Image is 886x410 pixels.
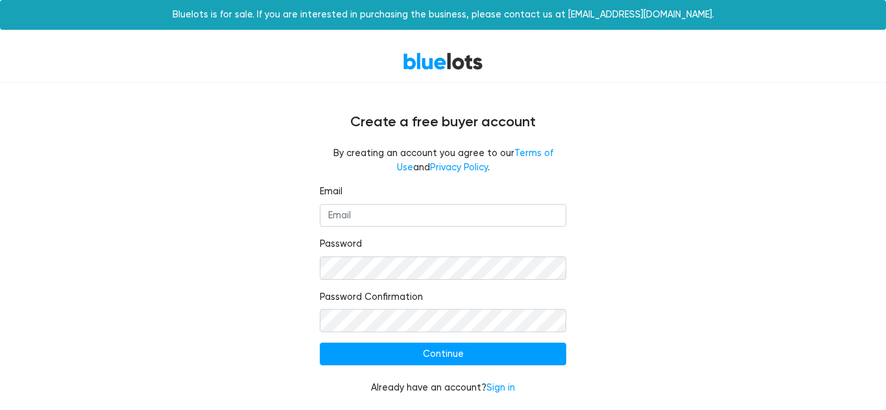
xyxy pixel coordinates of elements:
input: Email [320,204,566,227]
a: Sign in [486,382,515,393]
h4: Create a free buyer account [54,114,832,131]
input: Continue [320,343,566,366]
label: Password Confirmation [320,290,423,304]
fieldset: By creating an account you agree to our and . [320,146,566,174]
div: Already have an account? [320,381,566,395]
a: Privacy Policy [430,162,488,173]
label: Password [320,237,362,251]
a: BlueLots [403,52,483,71]
label: Email [320,185,342,199]
a: Terms of Use [397,148,553,173]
